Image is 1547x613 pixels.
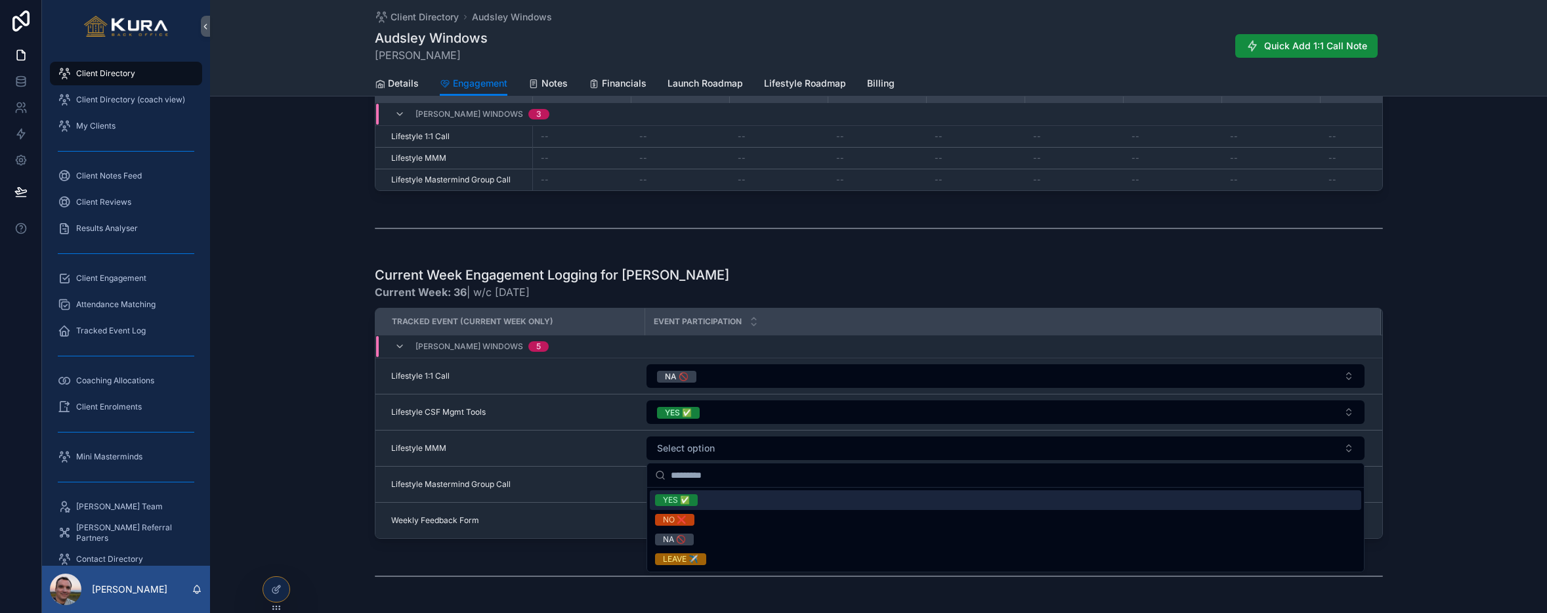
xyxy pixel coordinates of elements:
[76,452,142,462] span: Mini Masterminds
[375,29,488,47] h1: Audsley Windows
[375,47,488,63] span: [PERSON_NAME]
[668,72,743,98] a: Launch Roadmap
[76,501,163,512] span: [PERSON_NAME] Team
[375,284,729,300] span: | w/c [DATE]
[392,316,553,327] span: Tracked Event (Current Week Only)
[657,442,715,455] span: Select option
[764,72,846,98] a: Lifestyle Roadmap
[50,88,202,112] a: Client Directory (coach view)
[76,121,116,131] span: My Clients
[388,77,419,90] span: Details
[764,77,846,90] span: Lifestyle Roadmap
[391,153,446,163] span: Lifestyle MMM
[665,407,692,419] div: YES ✅
[1235,34,1378,58] button: Quick Add 1:1 Call Note
[375,11,459,24] a: Client Directory
[639,175,647,185] span: --
[76,375,154,386] span: Coaching Allocations
[639,131,647,142] span: --
[76,554,143,564] span: Contact Directory
[935,153,943,163] span: --
[76,273,146,284] span: Client Engagement
[668,77,743,90] span: Launch Roadmap
[391,131,450,142] span: Lifestyle 1:1 Call
[867,72,895,98] a: Billing
[391,479,511,490] span: Lifestyle Mastermind Group Call
[541,77,568,90] span: Notes
[50,395,202,419] a: Client Enrolments
[738,153,746,163] span: --
[1132,153,1139,163] span: --
[76,326,146,336] span: Tracked Event Log
[1033,131,1041,142] span: --
[602,77,646,90] span: Financials
[50,190,202,214] a: Client Reviews
[663,494,690,506] div: YES ✅
[391,371,450,381] span: Lifestyle 1:1 Call
[646,364,1365,388] button: Select Button
[391,11,459,24] span: Client Directory
[76,299,156,310] span: Attendance Matching
[528,72,568,98] a: Notes
[536,341,541,352] div: 5
[646,436,1365,460] button: Select Button
[76,197,131,207] span: Client Reviews
[415,341,523,352] span: [PERSON_NAME] Windows
[654,316,742,327] span: Event Participation
[391,515,479,526] span: Weekly Feedback Form
[391,407,486,417] span: Lifestyle CSF Mgmt Tools
[76,171,142,181] span: Client Notes Feed
[42,53,210,566] div: scrollable content
[375,72,419,98] a: Details
[440,72,507,96] a: Engagement
[1230,131,1238,142] span: --
[50,114,202,138] a: My Clients
[935,131,943,142] span: --
[84,16,169,37] img: App logo
[867,77,895,90] span: Billing
[76,95,185,105] span: Client Directory (coach view)
[935,175,943,185] span: --
[1132,131,1139,142] span: --
[589,72,646,98] a: Financials
[50,495,202,518] a: [PERSON_NAME] Team
[453,77,507,90] span: Engagement
[375,266,729,284] h1: Current Week Engagement Logging for [PERSON_NAME]
[1033,153,1041,163] span: --
[50,266,202,290] a: Client Engagement
[1328,175,1336,185] span: --
[76,223,138,234] span: Results Analyser
[76,402,142,412] span: Client Enrolments
[472,11,552,24] a: Audsley Windows
[391,443,446,454] span: Lifestyle MMM
[836,175,844,185] span: --
[1230,175,1238,185] span: --
[391,175,511,185] span: Lifestyle Mastermind Group Call
[541,131,549,142] span: --
[536,109,541,119] div: 3
[50,445,202,469] a: Mini Masterminds
[646,400,1365,424] button: Select Button
[738,175,746,185] span: --
[415,109,523,119] span: [PERSON_NAME] Windows
[1328,153,1336,163] span: --
[76,522,189,543] span: [PERSON_NAME] Referral Partners
[665,371,689,383] div: NA 🚫
[1328,131,1336,142] span: --
[50,521,202,545] a: [PERSON_NAME] Referral Partners
[1230,153,1238,163] span: --
[639,153,647,163] span: --
[375,285,467,299] strong: Current Week: 36
[1033,175,1041,185] span: --
[541,153,549,163] span: --
[541,175,549,185] span: --
[1264,39,1367,53] span: Quick Add 1:1 Call Note
[50,164,202,188] a: Client Notes Feed
[663,514,687,526] div: NO ❌
[663,534,686,545] div: NA 🚫
[50,293,202,316] a: Attendance Matching
[50,62,202,85] a: Client Directory
[92,583,167,596] p: [PERSON_NAME]
[647,488,1364,572] div: Suggestions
